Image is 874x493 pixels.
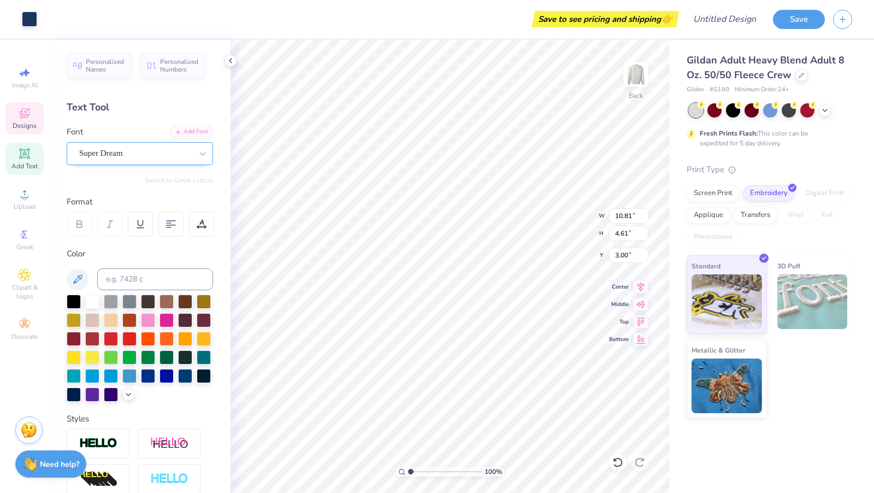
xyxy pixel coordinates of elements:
label: Font [67,126,83,138]
span: Center [609,283,629,291]
div: Rhinestones [687,229,740,245]
span: 👉 [661,12,673,25]
div: Styles [67,413,213,425]
strong: Fresh Prints Flash: [700,129,758,138]
img: Shadow [150,437,188,450]
span: Personalized Names [86,58,125,73]
button: Save [773,10,825,29]
span: Minimum Order: 24 + [735,85,789,95]
div: Screen Print [687,185,740,202]
span: Greek [16,243,33,251]
div: Format [67,196,214,208]
img: Stroke [79,437,117,450]
div: Print Type [687,163,852,176]
img: Standard [692,274,762,329]
span: Image AI [12,81,38,90]
div: Back [629,91,643,101]
input: Untitled Design [684,8,765,30]
img: 3D Puff [777,274,848,329]
span: 3D Puff [777,260,800,272]
div: Vinyl [781,207,811,224]
span: Top [609,318,629,326]
span: Decorate [11,332,38,341]
div: This color can be expedited for 5 day delivery. [700,128,834,148]
input: e.g. 7428 c [97,268,213,290]
div: Add Font [170,126,213,138]
span: Standard [692,260,721,272]
div: Embroidery [743,185,795,202]
span: Designs [13,121,37,130]
span: Metallic & Glitter [692,344,746,356]
span: Personalized Numbers [160,58,199,73]
span: Gildan Adult Heavy Blend Adult 8 Oz. 50/50 Fleece Crew [687,54,845,81]
span: Bottom [609,336,629,343]
div: Transfers [734,207,777,224]
span: Gildan [687,85,704,95]
span: Add Text [11,162,38,171]
div: Digital Print [798,185,851,202]
div: Applique [687,207,730,224]
div: Foil [814,207,840,224]
img: Metallic & Glitter [692,359,762,413]
div: Color [67,248,213,260]
span: Middle [609,301,629,308]
img: Back [625,63,647,85]
span: Clipart & logos [5,283,44,301]
span: 100 % [485,467,502,477]
span: # G180 [710,85,729,95]
div: Text Tool [67,100,213,115]
img: 3d Illusion [79,471,117,488]
strong: Need help? [40,459,79,469]
img: Negative Space [150,473,188,485]
span: Upload [14,202,36,211]
div: Save to see pricing and shipping [535,11,676,27]
button: Switch to Greek Letters [145,176,213,185]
